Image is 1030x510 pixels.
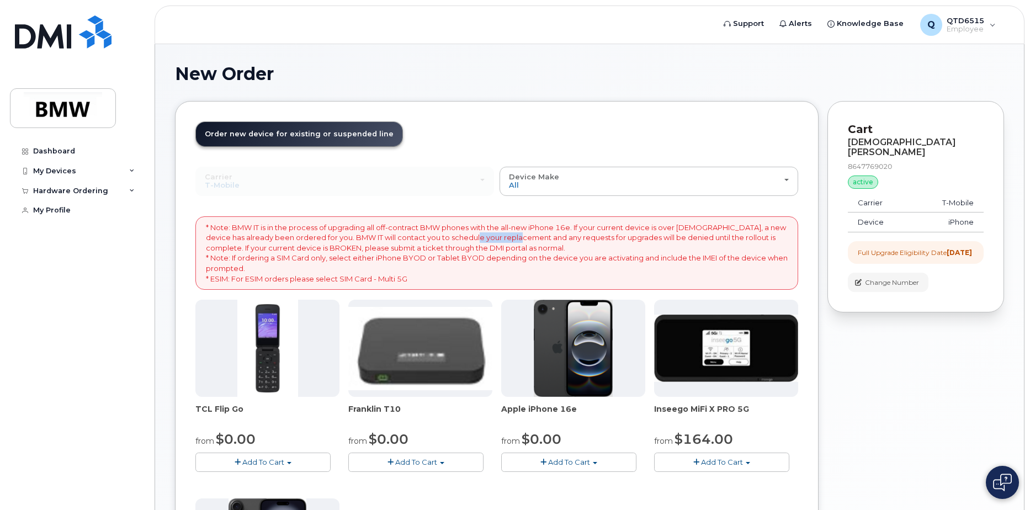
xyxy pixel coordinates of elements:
[858,248,972,257] div: Full Upgrade Eligibility Date
[522,431,561,447] span: $0.00
[848,176,878,189] div: active
[993,474,1012,491] img: Open chat
[205,130,394,138] span: Order new device for existing or suspended line
[195,436,214,446] small: from
[654,453,789,472] button: Add To Cart
[912,212,984,232] td: iPhone
[947,248,972,257] strong: [DATE]
[848,212,912,232] td: Device
[395,458,437,466] span: Add To Cart
[912,193,984,213] td: T-Mobile
[654,436,673,446] small: from
[501,436,520,446] small: from
[848,121,984,137] p: Cart
[237,300,298,397] img: TCL_FLIP_MODE.jpg
[654,403,798,426] div: Inseego MiFi X PRO 5G
[848,137,984,157] div: [DEMOGRAPHIC_DATA][PERSON_NAME]
[509,180,519,189] span: All
[175,64,1004,83] h1: New Order
[509,172,559,181] span: Device Make
[216,431,256,447] span: $0.00
[195,453,331,472] button: Add To Cart
[848,273,928,292] button: Change Number
[848,162,984,171] div: 8647769020
[501,453,636,472] button: Add To Cart
[548,458,590,466] span: Add To Cart
[500,167,798,195] button: Device Make All
[534,300,613,397] img: iphone16e.png
[348,307,492,390] img: t10.jpg
[848,193,912,213] td: Carrier
[206,222,788,284] p: * Note: BMW IT is in the process of upgrading all off-contract BMW phones with the all-new iPhone...
[701,458,743,466] span: Add To Cart
[242,458,284,466] span: Add To Cart
[348,436,367,446] small: from
[675,431,733,447] span: $164.00
[348,453,484,472] button: Add To Cart
[195,403,339,426] div: TCL Flip Go
[348,403,492,426] div: Franklin T10
[865,278,919,288] span: Change Number
[654,315,798,382] img: cut_small_inseego_5G.jpg
[501,403,645,426] div: Apple iPhone 16e
[369,431,408,447] span: $0.00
